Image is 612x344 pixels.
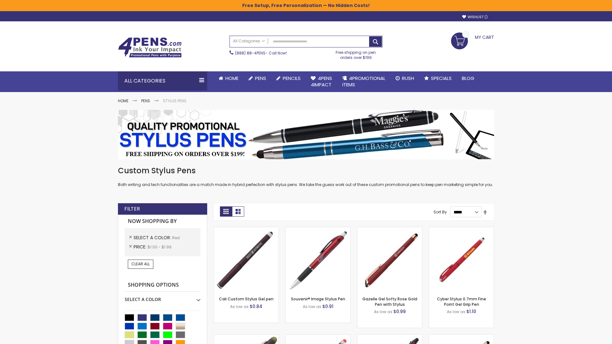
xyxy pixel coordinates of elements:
strong: Stylus Pens [163,98,186,104]
a: Wishlist [462,15,488,19]
span: Blog [462,75,474,82]
a: (888) 88-4PENS [235,50,266,56]
a: Blog [457,71,479,85]
span: Price [134,244,148,250]
img: Cali Custom Stylus Gel pen-Red [214,227,279,292]
a: Cali Custom Stylus Gel pen-Red [214,227,279,232]
a: Clear All [128,260,153,269]
a: Cyber Stylus 0.7mm Fine Point Gel Grip Pen-Red [429,227,494,232]
span: Home [225,75,238,82]
img: 4Pens Custom Pens and Promotional Products [118,37,182,58]
span: As low as [447,309,465,314]
a: 4Pens4impact [306,71,337,92]
span: Rush [402,75,414,82]
strong: Shopping Options [125,278,200,292]
span: Specials [431,75,452,82]
a: Pens [244,71,271,85]
span: As low as [230,304,249,309]
span: Clear All [131,261,150,267]
div: Free shipping on pen orders over $199 [329,47,383,60]
a: Gazelle Gel Softy Rose Gold Pen with Stylus [362,296,417,307]
span: Pens [255,75,266,82]
span: $0.91 [322,303,333,310]
a: Souvenir® Image Stylus Pen-Red [286,227,350,232]
img: Souvenir® Image Stylus Pen-Red [286,227,350,292]
img: Cyber Stylus 0.7mm Fine Point Gel Grip Pen-Red [429,227,494,292]
img: Gazelle Gel Softy Rose Gold Pen with Stylus-Red [357,227,422,292]
strong: Now Shopping by [125,215,200,228]
div: Both writing and tech functionalities are a match made in hybrid perfection with stylus pens. We ... [118,166,494,188]
a: Gazelle Gel Softy Rose Gold Pen with Stylus-Red [357,227,422,232]
a: 4PROMOTIONALITEMS [337,71,390,92]
span: As low as [374,309,392,314]
a: Souvenir® Image Stylus Pen [291,296,345,302]
span: - Call Now! [235,50,287,56]
div: All Categories [118,71,207,90]
span: All Categories [233,39,265,44]
span: As low as [303,304,321,309]
span: $0.99 [393,308,406,315]
a: Islander Softy Gel with Stylus - ColorJet Imprint-Red [286,334,350,340]
label: Sort By [433,209,447,215]
span: 4Pens 4impact [311,75,332,88]
a: Cyber Stylus 0.7mm Fine Point Gel Grip Pen [437,296,486,307]
span: 4PROMOTIONAL ITEMS [342,75,385,88]
a: Specials [419,71,457,85]
a: Cali Custom Stylus Gel pen [219,296,273,302]
span: $1.00 - $1.99 [148,244,171,250]
span: Pencils [283,75,301,82]
h1: Custom Stylus Pens [118,166,494,176]
a: Gazelle Gel Softy Rose Gold Pen with Stylus - ColorJet-Red [429,334,494,340]
strong: Filter [124,205,140,212]
span: Red [172,235,180,240]
span: $1.10 [466,308,476,315]
a: Pencils [271,71,306,85]
a: All Categories [230,36,268,47]
a: Home [214,71,244,85]
a: Orbitor 4 Color Assorted Ink Metallic Stylus Pens-Red [357,334,422,340]
a: Rush [390,71,419,85]
a: Home [118,98,128,104]
a: Pens [141,98,150,104]
a: Souvenir® Jalan Highlighter Stylus Pen Combo-Red [214,334,279,340]
span: $0.84 [250,303,262,310]
strong: Grid [220,206,232,217]
div: Select A Color [125,292,200,303]
img: Stylus Pens [118,110,494,159]
span: Select A Color [134,234,172,241]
